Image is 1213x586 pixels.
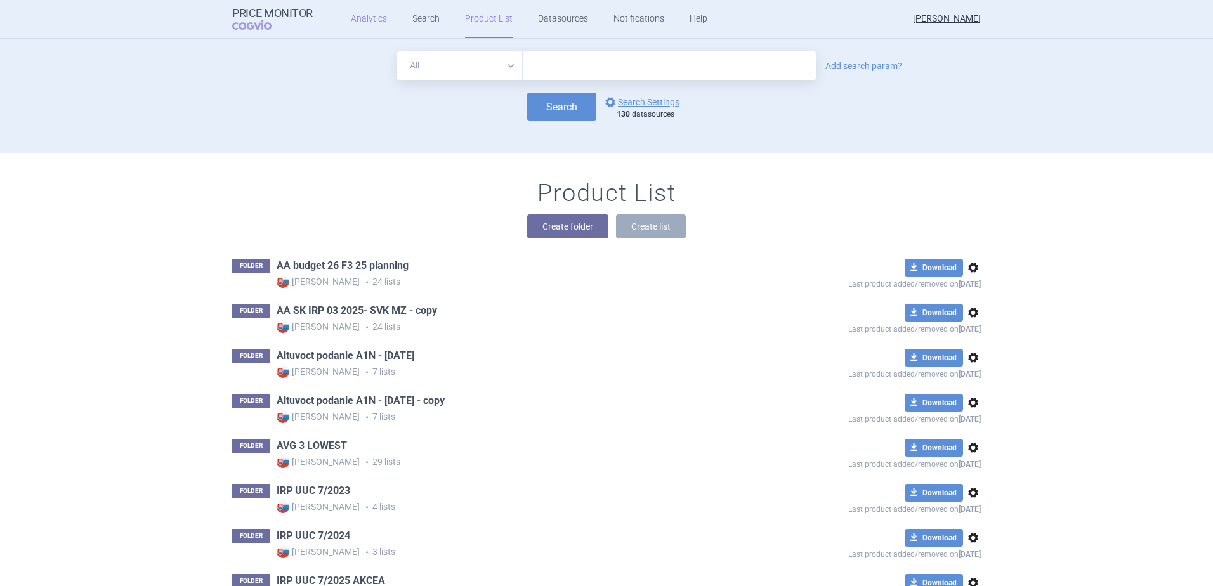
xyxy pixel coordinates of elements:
a: IRP UUC 7/2024 [277,529,350,543]
i: • [360,501,372,514]
strong: [PERSON_NAME] [277,365,360,378]
p: FOLDER [232,439,270,453]
h1: AA budget 26 F3 25 planning [277,259,409,275]
a: Add search param? [825,62,902,70]
p: 7 lists [277,410,756,424]
p: Last product added/removed on [756,277,981,289]
strong: [PERSON_NAME] [277,500,360,513]
img: SK [277,365,289,378]
p: 3 lists [277,545,756,559]
p: FOLDER [232,529,270,543]
button: Download [905,484,963,502]
strong: [PERSON_NAME] [277,545,360,558]
button: Create folder [527,214,608,238]
a: AVG 3 LOWEST [277,439,347,453]
p: 4 lists [277,500,756,514]
a: IRP UUC 7/2023 [277,484,350,498]
i: • [360,546,372,559]
i: • [360,276,372,289]
img: SK [277,410,289,423]
img: SK [277,275,289,288]
a: Altuvoct podanie A1N - [DATE] [277,349,414,363]
a: Altuvoct podanie A1N - [DATE] - copy [277,394,445,408]
img: SK [277,545,289,558]
p: FOLDER [232,394,270,408]
p: FOLDER [232,259,270,273]
strong: [DATE] [959,505,981,514]
p: Last product added/removed on [756,547,981,559]
div: datasources [617,110,686,120]
i: • [360,411,372,424]
h1: Altuvoct podanie A1N - Nov 2024 - copy [277,394,445,410]
strong: Price Monitor [232,7,313,20]
img: SK [277,500,289,513]
h1: Altuvoct podanie A1N - Nov 2024 [277,349,414,365]
strong: [DATE] [959,370,981,379]
a: AA SK IRP 03 2025- SVK MZ - copy [277,304,437,318]
button: Download [905,349,963,367]
a: Price MonitorCOGVIO [232,7,313,31]
button: Download [905,304,963,322]
h1: Product List [537,179,676,208]
strong: [PERSON_NAME] [277,320,360,333]
p: Last product added/removed on [756,367,981,379]
p: 7 lists [277,365,756,379]
i: • [360,321,372,334]
h1: AA SK IRP 03 2025- SVK MZ - copy [277,304,437,320]
strong: [DATE] [959,325,981,334]
strong: 130 [617,110,630,119]
h1: IRP UUC 7/2024 [277,529,350,545]
strong: [PERSON_NAME] [277,455,360,468]
strong: [PERSON_NAME] [277,410,360,423]
button: Create list [616,214,686,238]
span: COGVIO [232,20,289,30]
img: SK [277,455,289,468]
p: Last product added/removed on [756,502,981,514]
p: 24 lists [277,275,756,289]
a: Search Settings [603,94,679,110]
p: FOLDER [232,349,270,363]
button: Search [527,93,596,121]
button: Download [905,394,963,412]
button: Download [905,529,963,547]
p: Last product added/removed on [756,412,981,424]
p: Last product added/removed on [756,322,981,334]
h1: IRP UUC 7/2023 [277,484,350,500]
button: Download [905,439,963,457]
strong: [DATE] [959,280,981,289]
p: 24 lists [277,320,756,334]
button: Download [905,259,963,277]
strong: [DATE] [959,550,981,559]
p: 29 lists [277,455,756,469]
strong: [DATE] [959,415,981,424]
strong: [PERSON_NAME] [277,275,360,288]
i: • [360,366,372,379]
p: FOLDER [232,484,270,498]
p: FOLDER [232,304,270,318]
strong: [DATE] [959,460,981,469]
a: AA budget 26 F3 25 planning [277,259,409,273]
img: SK [277,320,289,333]
h1: AVG 3 LOWEST [277,439,347,455]
i: • [360,456,372,469]
p: Last product added/removed on [756,457,981,469]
